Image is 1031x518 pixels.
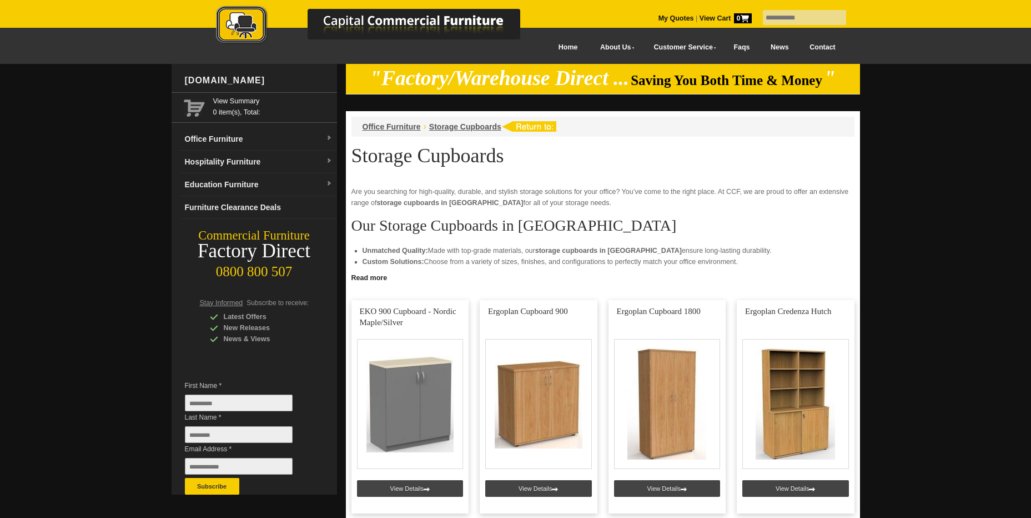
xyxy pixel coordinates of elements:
[326,181,333,187] img: dropdown
[588,35,641,60] a: About Us
[185,6,574,46] img: Capital Commercial Furniture Logo
[363,267,843,278] li: Our customer service team is right here in [GEOGRAPHIC_DATA] to assist you with any queries or co...
[185,426,293,443] input: Last Name *
[363,258,424,266] strong: Custom Solutions:
[700,14,752,22] strong: View Cart
[185,395,293,411] input: First Name *
[210,311,315,322] div: Latest Offers
[185,458,293,475] input: Email Address *
[351,186,854,208] p: Are you searching for high-quality, durable, and stylish storage solutions for your office? You’v...
[210,333,315,345] div: News & Views
[326,135,333,142] img: dropdown
[210,322,315,333] div: New Releases
[370,67,629,89] em: "Factory/Warehouse Direct ...
[180,128,337,151] a: Office Furnituredropdown
[180,196,337,219] a: Furniture Clearance Deals
[185,478,239,495] button: Subscribe
[363,245,843,256] li: Made with top-grade materials, our ensure long-lasting durability.
[631,73,822,88] span: Saving You Both Time & Money
[180,151,337,173] a: Hospitality Furnituredropdown
[346,270,860,283] a: Click to read more
[363,269,426,277] strong: NZ-Based Support:
[200,299,243,307] span: Stay Informed
[697,14,751,22] a: View Cart0
[185,412,309,423] span: Last Name *
[213,96,333,116] span: 0 item(s), Total:
[734,13,752,23] span: 0
[376,199,523,207] strong: storage cupboards in [GEOGRAPHIC_DATA]
[723,35,761,60] a: Faqs
[172,258,337,280] div: 0800 800 507
[247,299,309,307] span: Subscribe to receive:
[351,145,854,166] h1: Storage Cupboards
[658,14,694,22] a: My Quotes
[760,35,799,60] a: News
[185,380,309,391] span: First Name *
[185,444,309,455] span: Email Address *
[363,122,421,131] a: Office Furniture
[363,247,428,255] strong: Unmatched Quality:
[429,122,501,131] a: Storage Cupboards
[172,243,337,259] div: Factory Direct
[824,67,836,89] em: "
[180,64,337,97] div: [DOMAIN_NAME]
[535,247,682,255] strong: storage cupboards in [GEOGRAPHIC_DATA]
[180,173,337,196] a: Education Furnituredropdown
[799,35,846,60] a: Contact
[424,121,426,132] li: ›
[326,158,333,165] img: dropdown
[501,121,556,132] img: return to
[351,217,854,234] h2: Our Storage Cupboards in [GEOGRAPHIC_DATA]
[641,35,723,60] a: Customer Service
[363,256,843,267] li: Choose from a variety of sizes, finishes, and configurations to perfectly match your office envir...
[172,228,337,243] div: Commercial Furniture
[213,96,333,107] a: View Summary
[185,6,574,49] a: Capital Commercial Furniture Logo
